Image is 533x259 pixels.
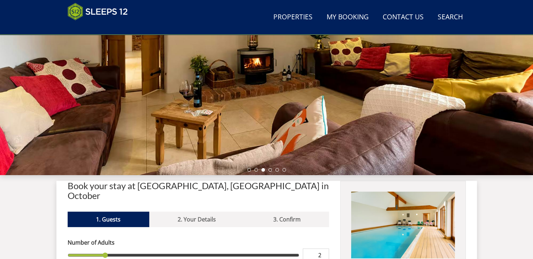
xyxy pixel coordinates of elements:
a: Contact Us [380,9,426,25]
a: Search [435,9,466,25]
a: 1. Guests [68,212,149,227]
a: My Booking [324,9,371,25]
img: An image of 'Blushings Barn' [351,192,455,258]
a: Properties [271,9,315,25]
h2: Book your stay at [GEOGRAPHIC_DATA], [GEOGRAPHIC_DATA] in October [68,181,329,200]
a: 3. Confirm [245,212,329,227]
a: 2. Your Details [149,212,245,227]
label: Number of Adults [68,238,329,247]
img: Sleeps 12 [68,3,128,20]
iframe: Customer reviews powered by Trustpilot [64,25,138,31]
